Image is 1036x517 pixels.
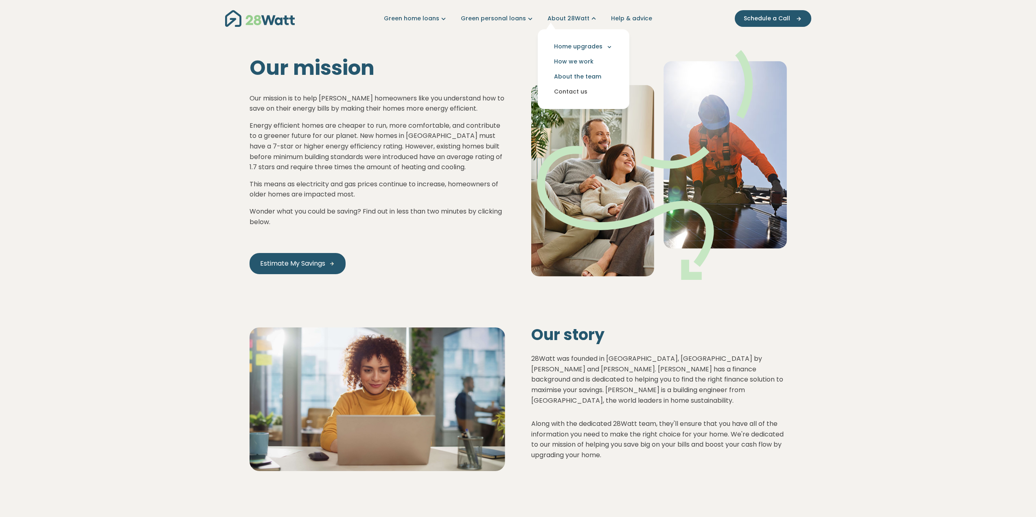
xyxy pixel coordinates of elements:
a: Help & advice [611,14,652,23]
a: About the team [544,69,623,84]
h1: Our mission [250,56,505,80]
button: Home upgrades [544,39,623,54]
a: Estimate My Savings [250,253,346,274]
h2: Our story [531,325,787,344]
p: Along with the dedicated 28Watt team, they'll ensure that you have all of the information you nee... [531,419,787,460]
span: Schedule a Call [744,14,790,23]
p: This means as electricity and gas prices continue to increase, homeowners of older homes are impa... [250,179,505,200]
button: Schedule a Call [735,10,811,27]
p: 28Watt was founded in [GEOGRAPHIC_DATA], [GEOGRAPHIC_DATA] by [PERSON_NAME] and [PERSON_NAME]. [P... [531,353,787,406]
a: How we work [544,54,623,69]
span: Estimate My Savings [260,259,325,268]
nav: Main navigation [225,8,811,29]
p: Wonder what you could be saving? Find out in less than two minutes by clicking below. [250,206,505,227]
a: Contact us [544,84,623,99]
iframe: Chat Widget [995,478,1036,517]
a: About 28Watt [548,14,598,23]
img: 28Watt [225,10,295,27]
p: Our mission is to help [PERSON_NAME] homeowners like you understand how to save on their energy b... [250,93,505,114]
a: Green personal loans [461,14,534,23]
p: Energy efficient homes are cheaper to run, more comfortable, and contribute to a greener future f... [250,120,505,172]
a: Green home loans [384,14,448,23]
